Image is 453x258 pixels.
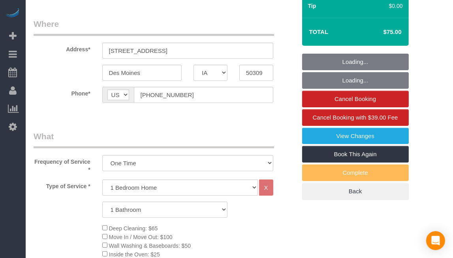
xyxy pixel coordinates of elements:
[366,2,403,10] div: $0.00
[302,146,409,163] a: Book This Again
[109,243,191,249] span: Wall Washing & Baseboards: $50
[34,131,274,148] legend: What
[109,251,160,258] span: Inside the Oven: $25
[302,183,409,200] a: Back
[28,155,96,174] label: Frequency of Service *
[302,109,409,126] a: Cancel Booking with $39.00 Fee
[102,65,182,81] input: City*
[134,87,273,103] input: Phone*
[308,2,316,10] label: Tip
[5,8,21,19] img: Automaid Logo
[34,18,274,36] legend: Where
[302,91,409,107] a: Cancel Booking
[28,43,96,53] label: Address*
[302,128,409,144] a: View Changes
[239,65,273,81] input: Zip Code*
[313,114,398,121] span: Cancel Booking with $39.00 Fee
[109,234,173,240] span: Move In / Move Out: $100
[426,231,445,250] div: Open Intercom Messenger
[28,87,96,97] label: Phone*
[28,179,96,190] label: Type of Service *
[109,225,158,232] span: Deep Cleaning: $65
[359,29,401,36] h4: $75.00
[309,28,329,35] strong: Total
